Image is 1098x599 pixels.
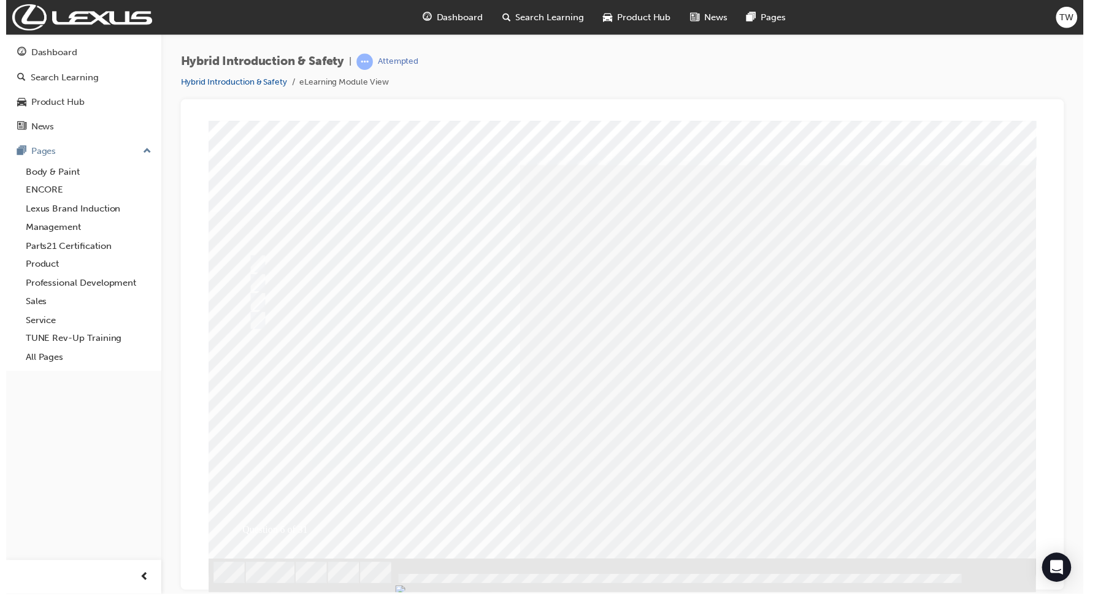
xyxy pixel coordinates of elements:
a: car-iconProduct Hub [593,5,680,30]
span: pages-icon [747,10,756,25]
div: News [25,121,48,135]
span: news-icon [11,123,20,134]
span: Dashboard [434,10,481,25]
span: News [704,10,728,25]
a: guage-iconDashboard [410,5,491,30]
span: car-icon [11,97,20,109]
img: Trak [6,4,147,31]
div: Question 6 of 31 [51,403,138,422]
span: search-icon [501,10,509,25]
a: Product [15,257,152,276]
span: TW [1062,10,1077,25]
a: Management [15,219,152,238]
span: guage-icon [420,10,429,25]
a: search-iconSearch Learning [491,5,593,30]
a: Lexus Brand Induction [15,201,152,220]
div: Progress, Slide 1 of 105 [207,468,853,478]
span: pages-icon [11,147,20,158]
span: prev-icon [135,574,144,590]
span: news-icon [690,10,699,25]
a: Hybrid Introduction & Safety [176,77,283,88]
div: Product Hub [25,96,79,110]
li: eLearning Module View [296,76,386,90]
a: ENCORE [15,182,152,201]
a: Search Learning [5,67,152,90]
a: pages-iconPages [737,5,796,30]
span: Pages [761,10,786,25]
span: Search Learning [514,10,583,25]
button: Pages [5,141,152,164]
a: Sales [15,294,152,313]
span: car-icon [602,10,612,25]
a: All Pages [15,351,152,370]
img: Thumb.png [207,468,853,478]
a: News [5,116,152,139]
span: guage-icon [11,48,20,59]
div: Attempted [375,56,416,68]
span: learningRecordVerb_ATTEMPT-icon [353,54,370,71]
div: Open Intercom Messenger [1045,557,1074,587]
div: Search Learning [25,71,93,85]
button: TW [1059,7,1080,28]
div: Pages [25,145,50,159]
a: Dashboard [5,42,152,64]
span: up-icon [138,145,147,161]
a: Professional Development [15,276,152,295]
span: | [346,55,348,69]
span: search-icon [11,73,20,84]
a: Body & Paint [15,164,152,183]
a: news-iconNews [680,5,737,30]
a: TUNE Rev-Up Training [15,332,152,351]
a: Product Hub [5,91,152,114]
div: Dashboard [25,46,72,60]
span: Product Hub [616,10,670,25]
button: DashboardSearch LearningProduct HubNews [5,39,152,141]
a: Service [15,313,152,332]
span: Hybrid Introduction & Safety [176,55,341,69]
a: Parts21 Certification [15,238,152,258]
